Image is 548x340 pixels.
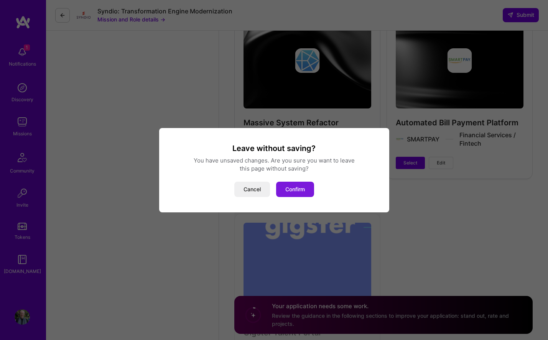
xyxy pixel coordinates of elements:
[168,143,380,153] h3: Leave without saving?
[234,182,270,197] button: Cancel
[168,156,380,164] div: You have unsaved changes. Are you sure you want to leave
[168,164,380,172] div: this page without saving?
[159,128,389,212] div: modal
[276,182,314,197] button: Confirm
